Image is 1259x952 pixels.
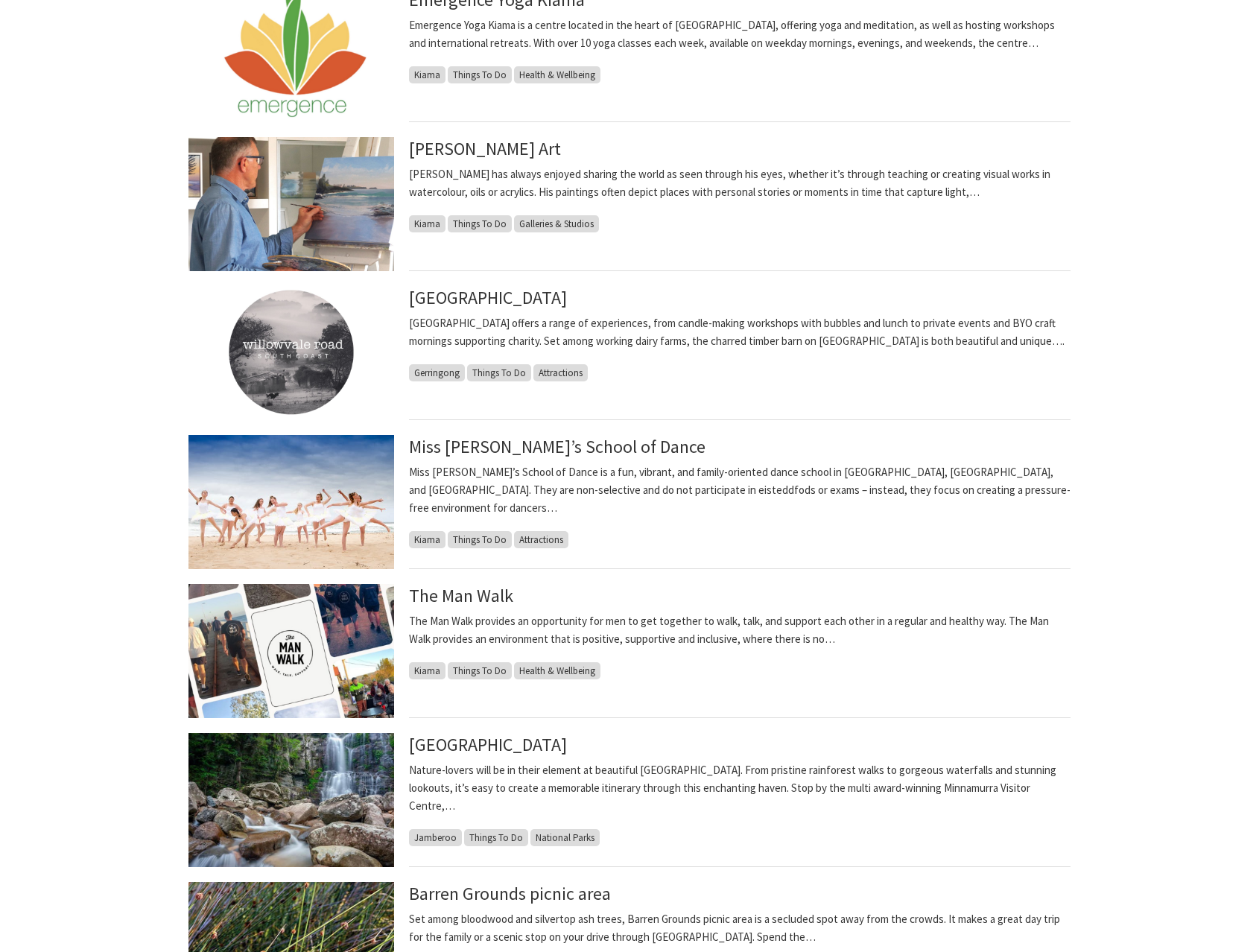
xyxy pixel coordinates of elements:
[530,829,600,846] span: National Parks
[514,66,600,83] span: Health & Wellbeing
[188,435,394,569] img: Illawarra Dance Classes
[448,215,512,232] span: Things To Do
[409,66,445,83] span: Kiama
[409,829,462,846] span: Jamberoo
[188,733,394,867] img: Water rushes over rocks below Minnamurra Falls in Budderoo National Park. Photo credit: John Spencer
[409,286,567,309] a: [GEOGRAPHIC_DATA]
[448,66,512,83] span: Things To Do
[409,882,611,905] a: Barren Grounds picnic area
[409,531,445,548] span: Kiama
[514,215,599,232] span: Galleries & Studios
[409,584,513,607] a: The Man Walk
[409,662,445,679] span: Kiama
[467,364,531,381] span: Things To Do
[448,662,512,679] span: Things To Do
[448,531,512,548] span: Things To Do
[409,463,1071,517] p: Miss [PERSON_NAME]’s School of Dance is a fun, vibrant, and family-oriented dance school in [GEOG...
[409,435,705,458] a: Miss [PERSON_NAME]’s School of Dance
[409,761,1071,815] p: Nature-lovers will be in their element at beautiful [GEOGRAPHIC_DATA]. From pristine rainforest w...
[409,612,1071,648] p: The Man Walk provides an opportunity for men to get together to walk, talk, and support each othe...
[409,16,1071,52] p: Emergence Yoga Kiama is a centre located in the heart of [GEOGRAPHIC_DATA], offering yoga and med...
[409,910,1071,946] p: Set among bloodwood and silvertop ash trees, Barren Grounds picnic area is a secluded spot away f...
[409,165,1071,201] p: [PERSON_NAME] has always enjoyed sharing the world as seen through his eyes, whether it’s through...
[514,662,600,679] span: Health & Wellbeing
[409,137,561,160] a: [PERSON_NAME] Art
[514,531,568,548] span: Attractions
[409,733,567,756] a: [GEOGRAPHIC_DATA]
[464,829,528,846] span: Things To Do
[533,364,588,381] span: Attractions
[409,215,445,232] span: Kiama
[409,314,1071,350] p: [GEOGRAPHIC_DATA] offers a range of experiences, from candle-making workshops with bubbles and lu...
[409,364,465,381] span: Gerringong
